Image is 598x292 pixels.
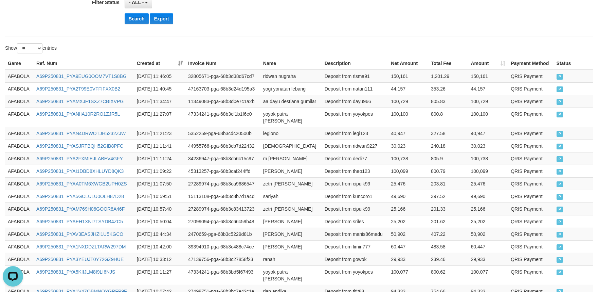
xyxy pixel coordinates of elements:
td: AFABOLA [5,108,34,127]
td: sariyah [260,190,322,202]
td: AFABOLA [5,127,34,140]
td: 47139756-pga-68b3c27858f23 [185,253,260,265]
td: 397.52 [428,190,468,202]
td: 100,099 [468,165,508,177]
td: AFABOLA [5,190,34,202]
td: 29,933 [468,253,508,265]
td: zetri [PERSON_NAME] [260,177,322,190]
td: 5352259-pga-68b3cdc20500b [185,127,260,140]
th: Payment Method [508,57,554,70]
span: PAID [557,169,563,175]
span: PAID [557,144,563,149]
td: QRIS Payment [508,228,554,240]
th: Name [260,57,322,70]
td: QRIS Payment [508,70,554,83]
td: 100,729 [388,95,428,108]
td: 32805671-pga-68b3d38d67cd7 [185,70,260,83]
td: [DATE] 11:09:22 [134,165,185,177]
td: QRIS Payment [508,177,554,190]
td: 27099094-pga-68b3c66c59b48 [185,215,260,228]
td: Deposit from manis86madu [322,228,388,240]
span: PAID [557,131,563,137]
td: 27289974-pga-68b3ca9686547 [185,177,260,190]
td: QRIS Payment [508,215,554,228]
td: AFABOLA [5,202,34,215]
td: aa dayu destiana gumilar [260,95,322,108]
td: Deposit from theo123 [322,165,388,177]
td: ridwan nugraha [260,70,322,83]
td: zetri [PERSON_NAME] [260,202,322,215]
td: [PERSON_NAME] [260,215,322,228]
td: AFABOLA [5,140,34,152]
button: Export [150,13,173,24]
td: 800.79 [428,165,468,177]
td: QRIS Payment [508,253,554,265]
th: Status [554,57,593,70]
td: 25,202 [388,215,428,228]
td: QRIS Payment [508,202,554,215]
td: [DATE] 10:33:12 [134,253,185,265]
a: A69P250831_PYA5GCLULU0OLH87D28 [36,194,124,199]
td: QRIS Payment [508,240,554,253]
button: Search [125,13,149,24]
td: 30,023 [388,140,428,152]
td: [DATE] 11:34:47 [134,95,185,108]
a: A69P250831_PYA9EUG0OOM7VT1S8BG [36,74,127,79]
td: QRIS Payment [508,265,554,285]
a: A69P250831_PYA2FXMIEJLABEV4GFY [36,156,123,161]
span: PAID [557,257,563,263]
td: 800.8 [428,108,468,127]
span: PAID [557,99,563,105]
td: 100,738 [468,152,508,165]
td: Deposit from legi123 [322,127,388,140]
td: QRIS Payment [508,127,554,140]
a: A69P250831_PYAV3EASJHZI1U5KGCO [36,231,123,237]
td: [PERSON_NAME] [260,240,322,253]
td: 25,166 [388,202,428,215]
span: PAID [557,207,563,212]
td: 50,902 [468,228,508,240]
td: QRIS Payment [508,152,554,165]
td: 60,447 [388,240,428,253]
span: PAID [557,194,563,200]
span: PAID [557,244,563,250]
td: 47334241-pga-68b3bd5f67493 [185,265,260,285]
td: 30,023 [468,140,508,152]
td: 40,947 [388,127,428,140]
a: A69P250831_PYAEH1XNI7TSYDB4ZC5 [36,219,123,224]
a: A69P250831_PYA5KIIJLM8I9LI6NJS [36,269,115,275]
td: 27289974-pga-68b3c83413723 [185,202,260,215]
td: 25,202 [468,215,508,228]
td: 201.62 [428,215,468,228]
td: Deposit from cipuik99 [322,202,388,215]
th: Net Amount [388,57,428,70]
span: PAID [557,156,563,162]
a: A69P250831_PYANIIA10R2RO1ZJR5L [36,111,120,117]
th: Amount: activate to sort column ascending [468,57,508,70]
td: 201.33 [428,202,468,215]
td: 49,690 [468,190,508,202]
a: A69P250831_PYAMXJF1SXZ7CBIXVPG [36,99,124,104]
td: 327.58 [428,127,468,140]
td: [DATE] 10:50:04 [134,215,185,228]
td: Deposit from yoyokpes [322,265,388,285]
th: Ref. Num [34,57,134,70]
td: Deposit from yoyokpes [322,108,388,127]
td: [DATE] 10:59:51 [134,190,185,202]
td: AFABOLA [5,95,34,108]
td: 483.58 [428,240,468,253]
td: 100,100 [388,108,428,127]
td: [PERSON_NAME] [260,228,322,240]
td: 100,729 [468,95,508,108]
th: Total Fee [428,57,468,70]
td: 49,690 [388,190,428,202]
td: AFABOLA [5,228,34,240]
th: Created at: activate to sort column ascending [134,57,185,70]
a: A69P250831_PYA2T99E0VFFIFXX0B2 [36,86,120,92]
td: AFABOLA [5,152,34,165]
td: [DATE] 11:27:07 [134,108,185,127]
td: [DEMOGRAPHIC_DATA] [260,140,322,152]
td: yoyok putra [PERSON_NAME] [260,265,322,285]
span: PAID [557,112,563,117]
td: 44,157 [388,82,428,95]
